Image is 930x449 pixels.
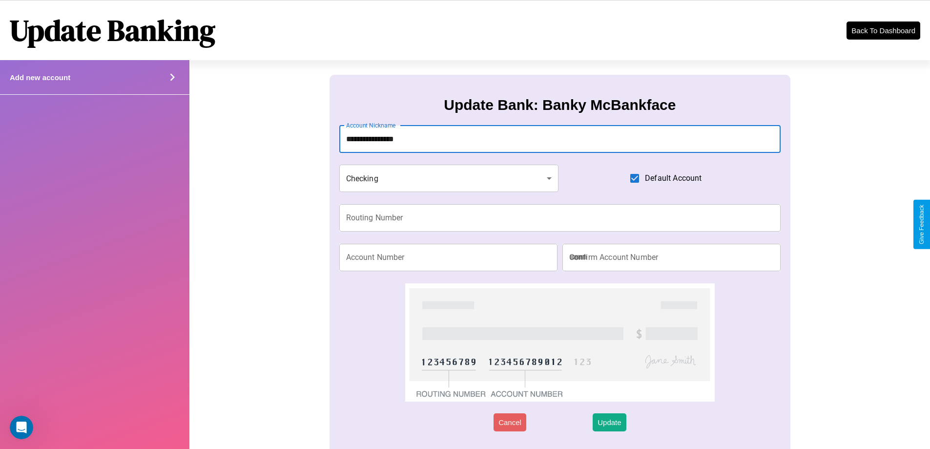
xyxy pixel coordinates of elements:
h1: Update Banking [10,10,215,50]
h4: Add new account [10,73,70,82]
iframe: Intercom live chat [10,416,33,439]
span: Default Account [645,172,702,184]
button: Back To Dashboard [847,21,920,40]
div: Checking [339,165,559,192]
label: Account Nickname [346,121,396,129]
h3: Update Bank: Banky McBankface [444,97,676,113]
button: Cancel [494,413,526,431]
div: Give Feedback [918,205,925,244]
button: Update [593,413,626,431]
img: check [405,283,714,402]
